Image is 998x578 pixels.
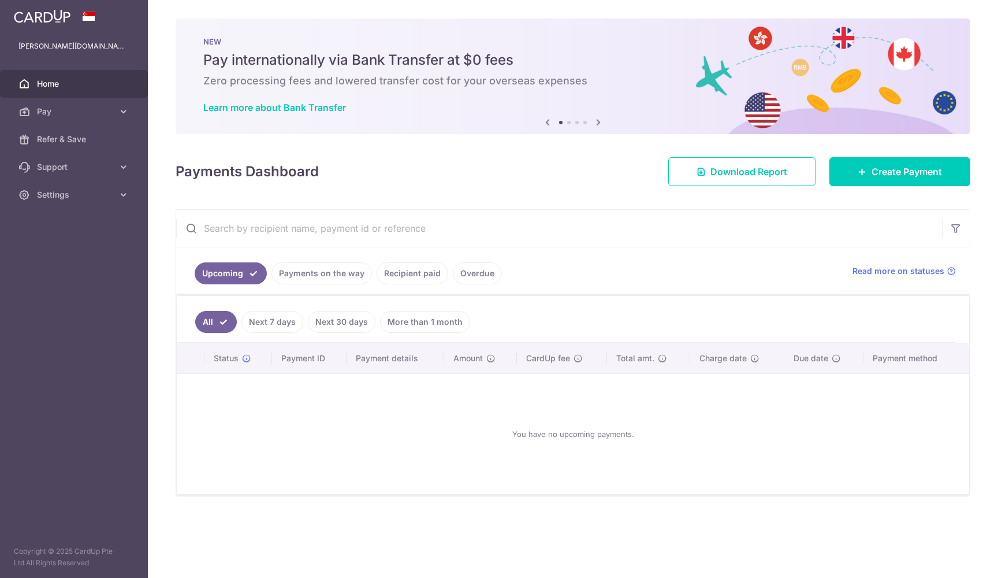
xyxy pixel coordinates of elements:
[271,262,372,284] a: Payments on the way
[191,383,955,485] div: You have no upcoming payments.
[852,265,944,277] span: Read more on statuses
[829,157,970,186] a: Create Payment
[852,265,956,277] a: Read more on statuses
[380,311,470,333] a: More than 1 month
[203,37,943,46] p: NEW
[37,161,113,173] span: Support
[195,311,237,333] a: All
[203,74,943,88] h6: Zero processing fees and lowered transfer cost for your overseas expenses
[37,134,113,145] span: Refer & Save
[176,210,942,247] input: Search by recipient name, payment id or reference
[699,353,747,364] span: Charge date
[37,189,113,201] span: Settings
[616,353,654,364] span: Total amt.
[195,262,267,284] a: Upcoming
[710,165,787,179] span: Download Report
[176,161,319,182] h4: Payments Dashboard
[794,353,828,364] span: Due date
[214,353,239,364] span: Status
[453,353,483,364] span: Amount
[377,262,448,284] a: Recipient paid
[203,51,943,69] h5: Pay internationally via Bank Transfer at $0 fees
[526,353,570,364] span: CardUp fee
[241,311,303,333] a: Next 7 days
[872,165,942,179] span: Create Payment
[176,18,970,134] img: Bank transfer banner
[203,102,346,113] a: Learn more about Bank Transfer
[863,343,969,373] th: Payment method
[37,78,113,90] span: Home
[308,311,375,333] a: Next 30 days
[668,157,815,186] a: Download Report
[453,262,502,284] a: Overdue
[14,9,70,23] img: CardUp
[272,343,347,373] th: Payment ID
[347,343,444,373] th: Payment details
[37,106,113,117] span: Pay
[18,40,129,52] p: [PERSON_NAME][DOMAIN_NAME][EMAIL_ADDRESS][PERSON_NAME][DOMAIN_NAME]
